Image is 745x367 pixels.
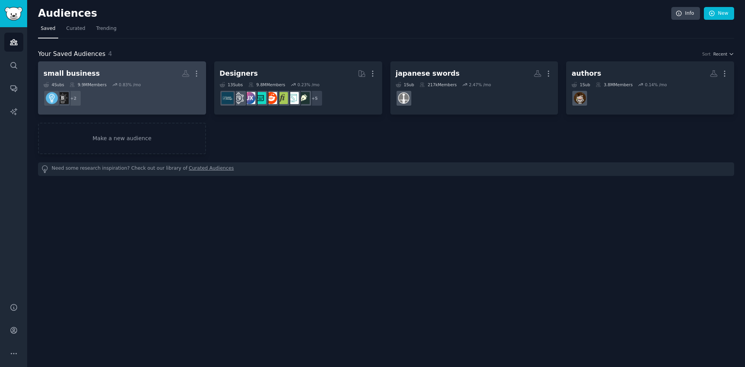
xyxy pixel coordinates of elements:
[38,23,58,38] a: Saved
[64,23,88,38] a: Curated
[222,92,234,104] img: learndesign
[398,92,410,104] img: SWORDS
[43,69,100,78] div: small business
[671,7,700,20] a: Info
[307,90,323,106] div: + 5
[108,50,112,57] span: 4
[94,23,119,38] a: Trending
[214,61,382,115] a: Designers13Subs9.8MMembers0.23% /mo+5graphic_designweb_designtypographylogodesignUI_DesignUXDesig...
[702,51,711,57] div: Sort
[119,82,141,87] div: 0.83 % /mo
[396,82,414,87] div: 1 Sub
[220,82,243,87] div: 13 Sub s
[287,92,299,104] img: web_design
[189,165,234,173] a: Curated Audiences
[572,69,601,78] div: authors
[298,92,310,104] img: graphic_design
[572,82,590,87] div: 1 Sub
[713,51,734,57] button: Recent
[469,82,491,87] div: 2.47 % /mo
[38,49,106,59] span: Your Saved Audiences
[38,123,206,154] a: Make a new audience
[38,61,206,115] a: small business4Subs9.9MMembers0.83% /mo+2Business_IdeasEntrepreneur
[276,92,288,104] img: typography
[713,51,727,57] span: Recent
[298,82,320,87] div: 0.23 % /mo
[96,25,116,32] span: Trending
[396,69,460,78] div: japanese swords
[46,92,58,104] img: Entrepreneur
[574,92,586,104] img: Fantasy
[65,90,81,106] div: + 2
[645,82,667,87] div: 0.14 % /mo
[69,82,106,87] div: 9.9M Members
[38,162,734,176] div: Need some research inspiration? Check out our library of
[41,25,55,32] span: Saved
[248,82,285,87] div: 9.8M Members
[43,82,64,87] div: 4 Sub s
[419,82,457,87] div: 217k Members
[704,7,734,20] a: New
[57,92,69,104] img: Business_Ideas
[220,69,258,78] div: Designers
[254,92,266,104] img: UI_Design
[390,61,558,115] a: japanese swords1Sub217kMembers2.47% /moSWORDS
[66,25,85,32] span: Curated
[243,92,255,104] img: UXDesign
[5,7,23,21] img: GummySearch logo
[265,92,277,104] img: logodesign
[596,82,632,87] div: 3.8M Members
[232,92,244,104] img: userexperience
[38,7,671,20] h2: Audiences
[566,61,734,115] a: authors1Sub3.8MMembers0.14% /moFantasy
